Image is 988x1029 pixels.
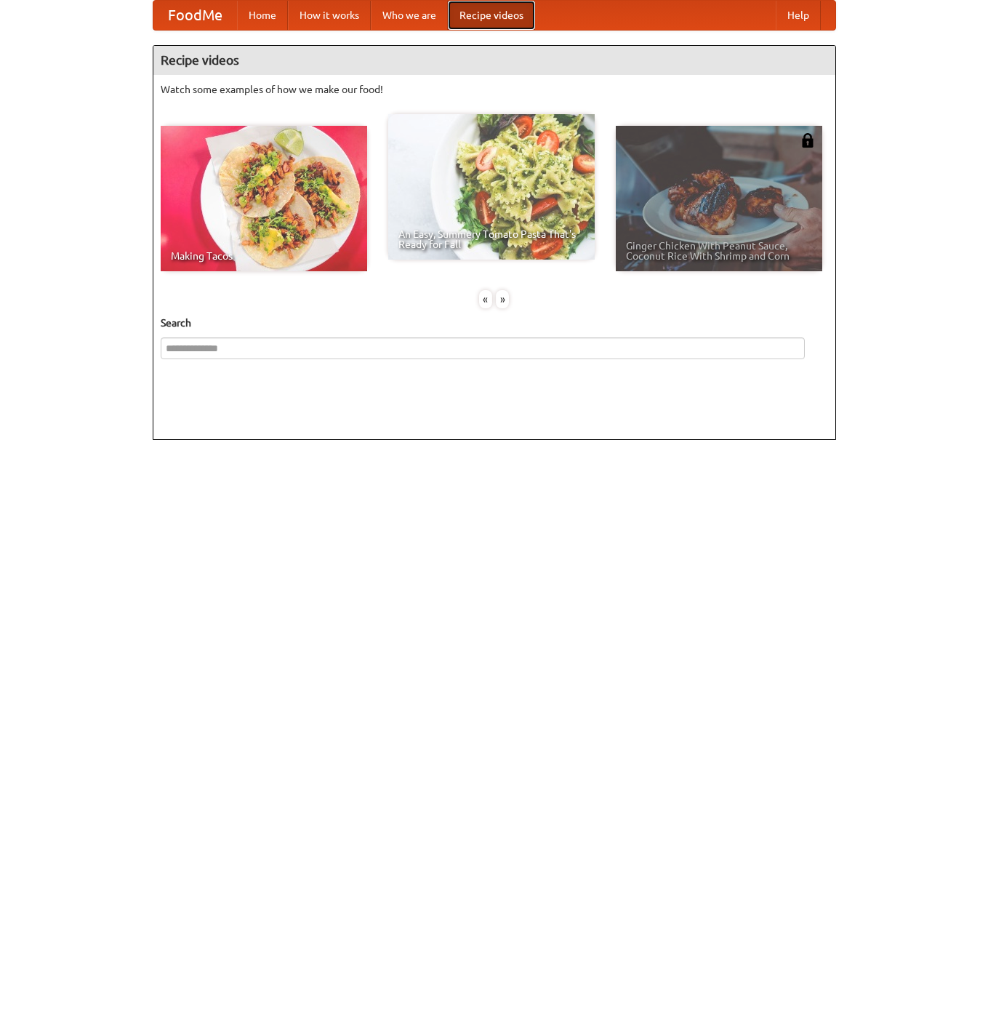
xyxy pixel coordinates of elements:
a: Help [776,1,821,30]
a: Who we are [371,1,448,30]
span: Making Tacos [171,251,357,261]
a: Home [237,1,288,30]
a: Making Tacos [161,126,367,271]
span: An Easy, Summery Tomato Pasta That's Ready for Fall [398,229,585,249]
img: 483408.png [800,133,815,148]
div: « [479,290,492,308]
a: How it works [288,1,371,30]
a: An Easy, Summery Tomato Pasta That's Ready for Fall [388,114,595,260]
div: » [496,290,509,308]
a: FoodMe [153,1,237,30]
h4: Recipe videos [153,46,835,75]
a: Recipe videos [448,1,535,30]
p: Watch some examples of how we make our food! [161,82,828,97]
h5: Search [161,316,828,330]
